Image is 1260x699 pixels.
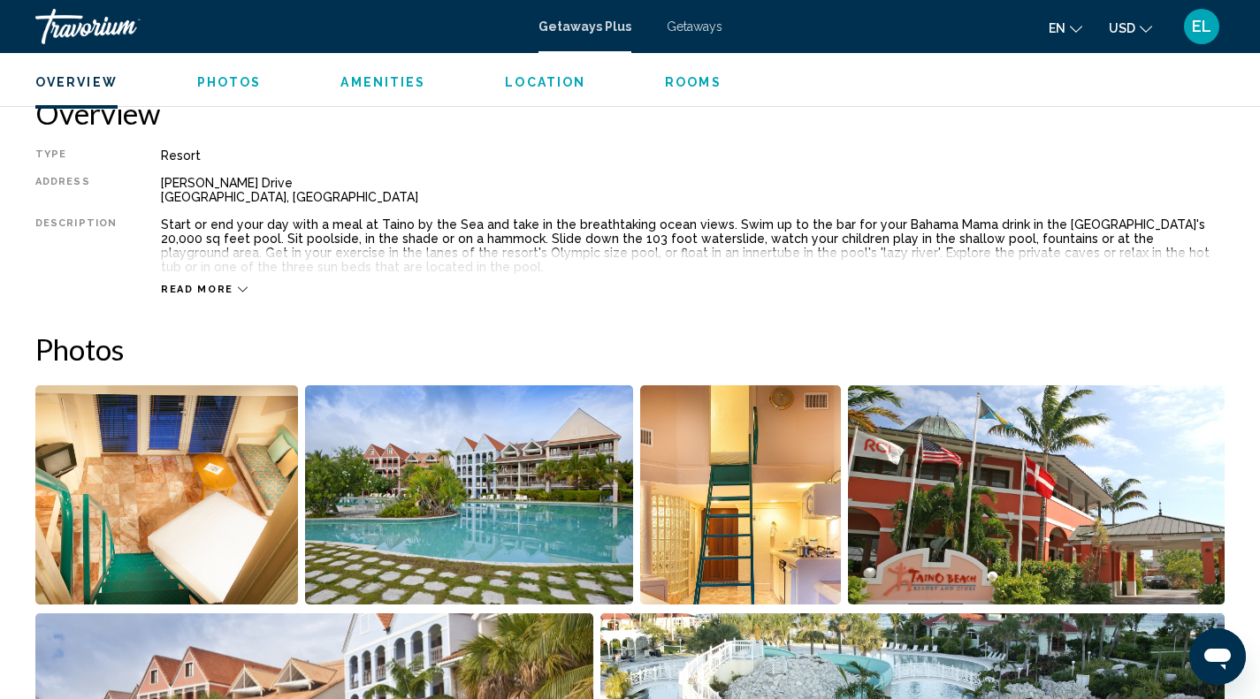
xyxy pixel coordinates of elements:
[1109,21,1135,35] span: USD
[35,9,521,44] a: Travorium
[35,217,117,274] div: Description
[667,19,722,34] a: Getaways
[1179,8,1225,45] button: User Menu
[1189,628,1246,685] iframe: Button to launch messaging window
[161,284,233,295] span: Read more
[665,74,722,90] button: Rooms
[161,283,248,296] button: Read more
[1049,15,1082,41] button: Change language
[340,74,425,90] button: Amenities
[665,75,722,89] span: Rooms
[35,384,298,605] button: Open full-screen image slider
[1192,18,1211,35] span: EL
[640,384,841,605] button: Open full-screen image slider
[161,176,1225,204] div: [PERSON_NAME] Drive [GEOGRAPHIC_DATA], [GEOGRAPHIC_DATA]
[35,74,118,90] button: Overview
[161,217,1225,274] div: Start or end your day with a meal at Taino by the Sea and take in the breathtaking ocean views. S...
[1109,15,1152,41] button: Change currency
[35,176,117,204] div: Address
[161,148,1225,163] div: Resort
[1049,21,1065,35] span: en
[197,75,262,89] span: Photos
[505,74,585,90] button: Location
[35,148,117,163] div: Type
[848,384,1226,605] button: Open full-screen image slider
[35,331,1225,367] h2: Photos
[197,74,262,90] button: Photos
[35,75,118,89] span: Overview
[340,75,425,89] span: Amenities
[35,95,1225,131] h2: Overview
[305,384,634,605] button: Open full-screen image slider
[505,75,585,89] span: Location
[538,19,631,34] a: Getaways Plus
